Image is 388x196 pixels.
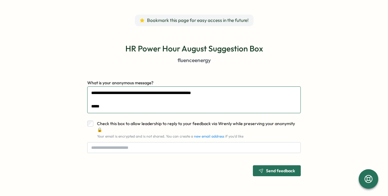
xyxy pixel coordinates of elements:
[87,80,153,86] label: What is your anonymous message?
[194,134,224,138] a: new email address
[125,43,263,54] p: HR Power Hour August Suggestion Box
[97,121,295,132] span: Check this box to allow leadership to reply to your feedback via Wrenly while preserving your ano...
[266,169,295,173] span: Send feedback
[253,165,301,176] button: Send feedback
[178,56,211,64] p: fluenceenergy
[147,17,249,24] span: Bookmark this page for easy access in the future!
[97,134,243,138] span: Your email is encrypted and is not shared. You can create a if you'd like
